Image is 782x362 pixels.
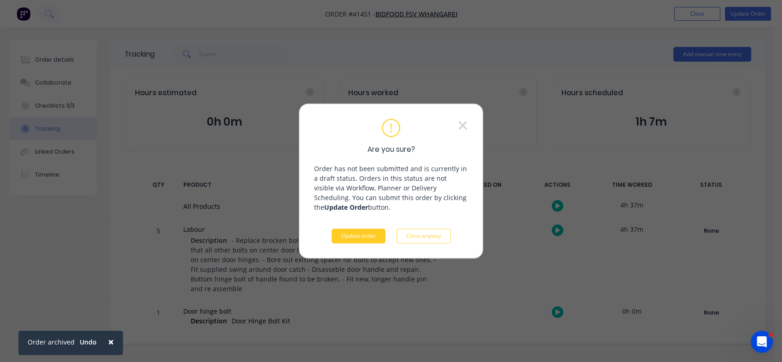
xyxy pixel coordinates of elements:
[75,335,102,349] button: Undo
[99,331,123,353] button: Close
[751,331,773,353] iframe: Intercom live chat
[397,229,451,243] button: Close anyway
[332,229,385,243] button: Update order
[28,337,75,347] div: Order archived
[368,144,415,155] span: Are you sure?
[324,203,368,212] strong: Update Order
[314,164,468,212] p: Order has not been submitted and is currently in a draft status. Orders in this status are not vi...
[108,335,114,348] span: ×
